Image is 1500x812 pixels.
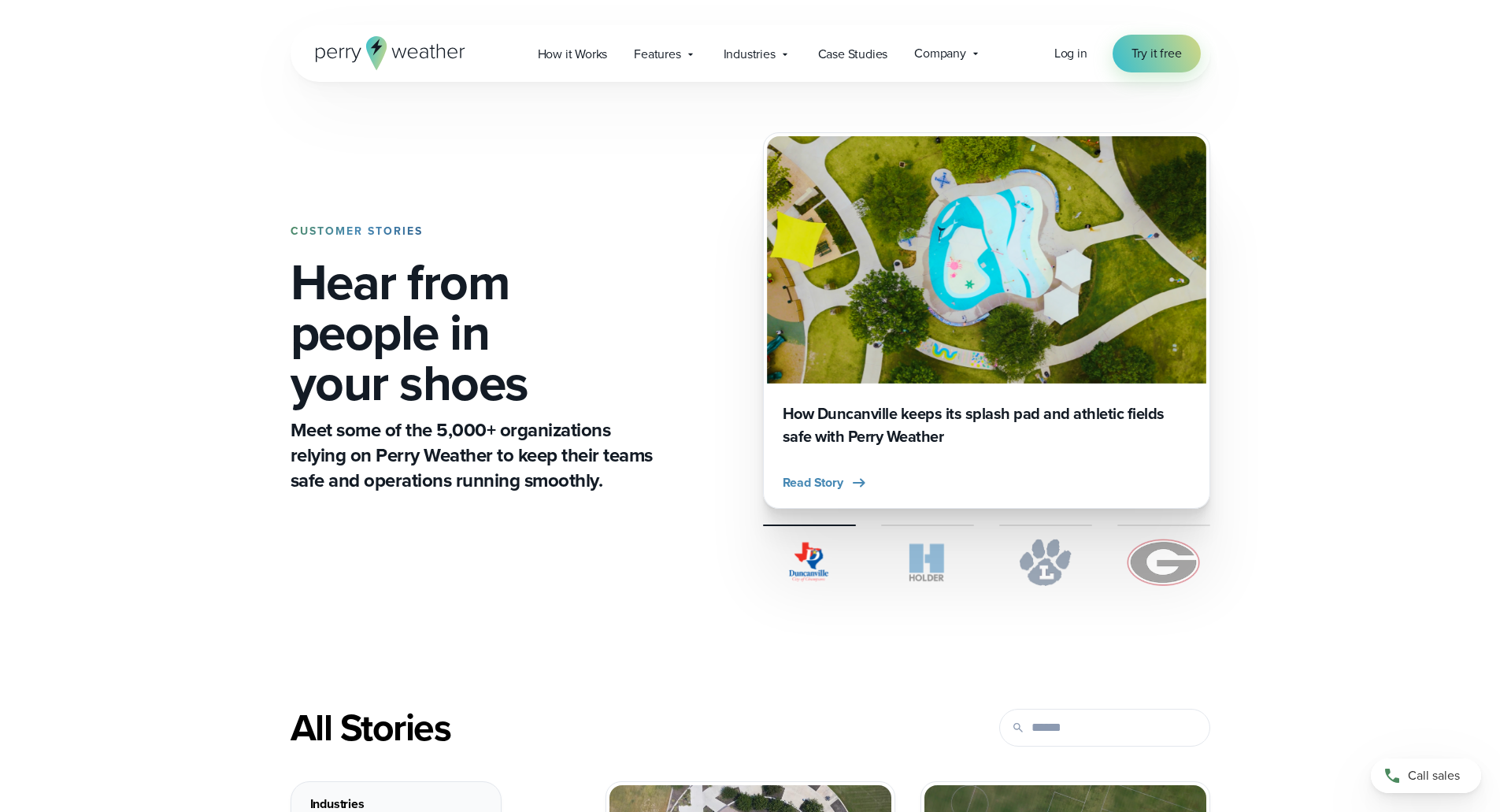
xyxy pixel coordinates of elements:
[538,45,608,64] span: How it Works
[524,38,621,70] a: How it Works
[881,539,974,586] img: Holder.svg
[724,45,776,64] span: Industries
[767,136,1206,384] img: Duncanville Splash Pad
[763,132,1210,509] div: slideshow
[1371,758,1481,793] a: Call sales
[291,257,659,408] h1: Hear from people in your shoes
[291,417,659,493] p: Meet some of the 5,000+ organizations relying on Perry Weather to keep their teams safe and opera...
[1054,44,1087,63] a: Log in
[763,539,856,586] img: City of Duncanville Logo
[291,223,423,239] strong: CUSTOMER STORIES
[783,473,869,492] button: Read Story
[763,132,1210,509] a: Duncanville Splash Pad How Duncanville keeps its splash pad and athletic fields safe with Perry W...
[818,45,888,64] span: Case Studies
[763,132,1210,509] div: 1 of 4
[783,402,1191,448] h3: How Duncanville keeps its splash pad and athletic fields safe with Perry Weather
[783,473,843,492] span: Read Story
[634,45,680,64] span: Features
[291,706,895,750] div: All Stories
[914,44,966,63] span: Company
[1408,766,1460,785] span: Call sales
[1113,35,1201,72] a: Try it free
[805,38,902,70] a: Case Studies
[1131,44,1182,63] span: Try it free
